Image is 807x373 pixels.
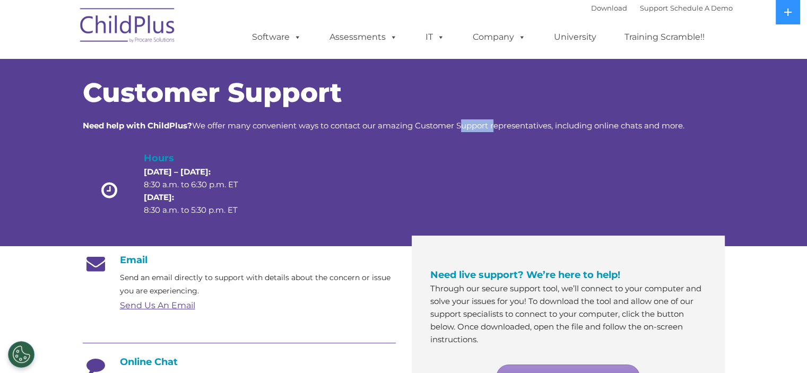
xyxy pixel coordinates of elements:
a: Training Scramble!! [614,27,715,48]
strong: Need help with ChildPlus? [83,120,192,131]
a: Company [462,27,536,48]
a: Schedule A Demo [670,4,733,12]
span: We offer many convenient ways to contact our amazing Customer Support representatives, including ... [83,120,684,131]
a: Software [241,27,312,48]
strong: [DATE] – [DATE]: [144,167,211,177]
button: Cookies Settings [8,341,34,368]
a: IT [415,27,455,48]
span: Customer Support [83,76,342,109]
h4: Email [83,254,396,266]
h4: Online Chat [83,356,396,368]
a: Download [591,4,627,12]
p: Send an email directly to support with details about the concern or issue you are experiencing. [120,271,396,298]
a: Support [640,4,668,12]
a: Assessments [319,27,408,48]
h4: Hours [144,151,256,166]
p: Through our secure support tool, we’ll connect to your computer and solve your issues for you! To... [430,282,706,346]
a: Send Us An Email [120,300,195,310]
img: ChildPlus by Procare Solutions [75,1,181,54]
font: | [591,4,733,12]
p: 8:30 a.m. to 6:30 p.m. ET 8:30 a.m. to 5:30 p.m. ET [144,166,256,216]
a: University [543,27,607,48]
span: Need live support? We’re here to help! [430,269,620,281]
strong: [DATE]: [144,192,174,202]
